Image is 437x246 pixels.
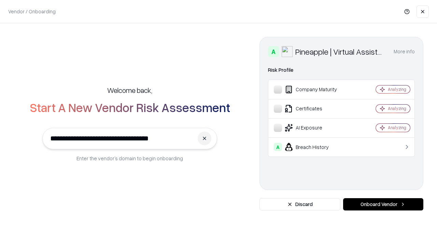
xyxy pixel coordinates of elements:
[274,143,282,151] div: A
[8,8,56,15] p: Vendor / Onboarding
[394,45,415,58] button: More info
[274,124,355,132] div: AI Exposure
[295,46,385,57] div: Pineapple | Virtual Assistant Agency
[343,198,423,210] button: Onboard Vendor
[107,85,152,95] h5: Welcome back,
[259,198,340,210] button: Discard
[76,155,183,162] p: Enter the vendor’s domain to begin onboarding
[268,46,279,57] div: A
[30,100,230,114] h2: Start A New Vendor Risk Assessment
[268,66,415,74] div: Risk Profile
[274,143,355,151] div: Breach History
[274,85,355,94] div: Company Maturity
[388,86,406,92] div: Analyzing
[282,46,293,57] img: Pineapple | Virtual Assistant Agency
[388,106,406,111] div: Analyzing
[274,105,355,113] div: Certificates
[388,125,406,131] div: Analyzing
